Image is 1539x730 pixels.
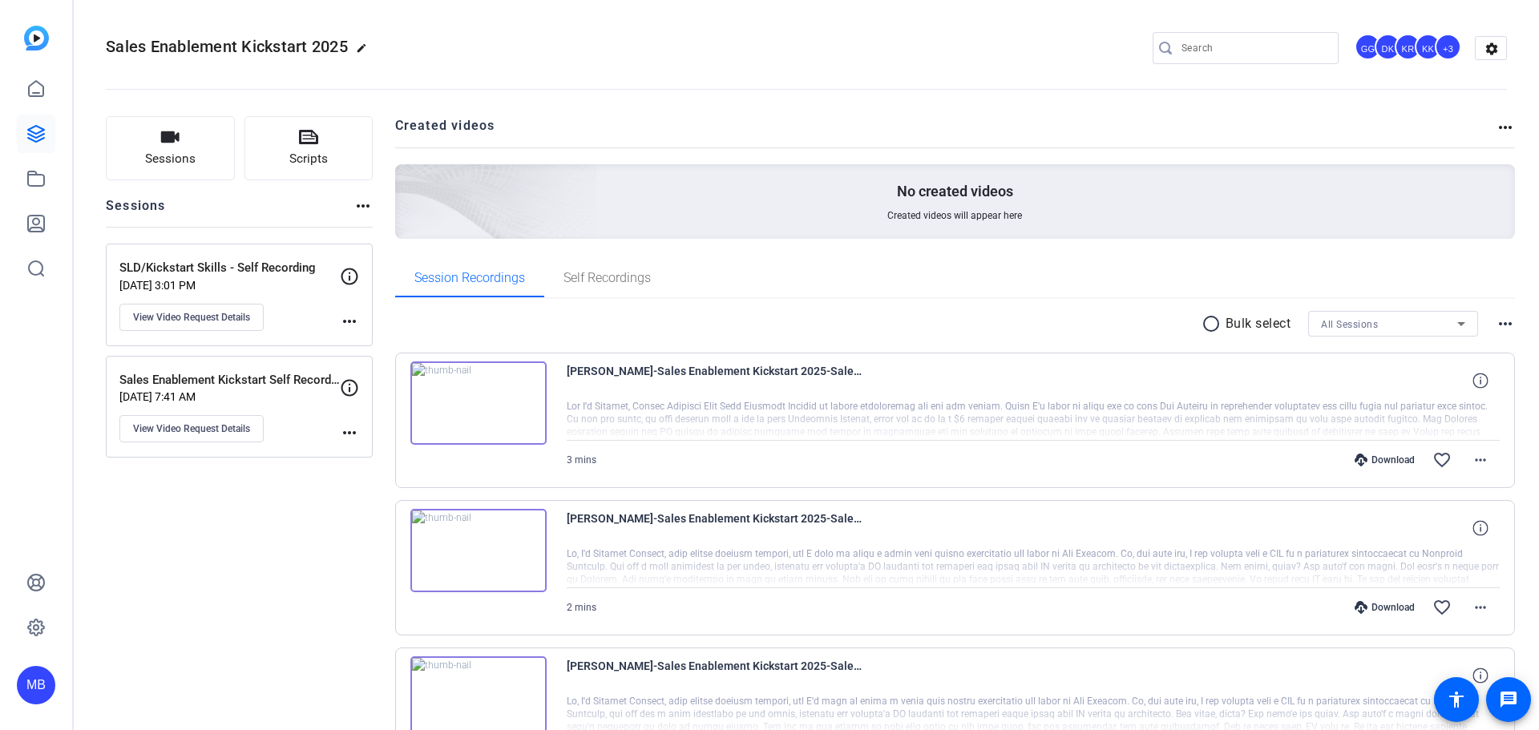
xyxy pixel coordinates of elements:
[1202,314,1226,333] mat-icon: radio_button_unchecked
[1432,450,1452,470] mat-icon: favorite_border
[1432,598,1452,617] mat-icon: favorite_border
[119,304,264,331] button: View Video Request Details
[414,272,525,284] span: Session Recordings
[119,371,340,389] p: Sales Enablement Kickstart Self Recording
[1471,450,1490,470] mat-icon: more_horiz
[119,415,264,442] button: View Video Request Details
[1471,598,1490,617] mat-icon: more_horiz
[1321,319,1378,330] span: All Sessions
[119,279,340,292] p: [DATE] 3:01 PM
[1395,34,1421,60] div: KR
[340,312,359,331] mat-icon: more_horiz
[410,509,547,592] img: thumb-nail
[1347,454,1423,466] div: Download
[17,666,55,704] div: MB
[106,116,235,180] button: Sessions
[119,259,340,277] p: SLD/Kickstart Skills - Self Recording
[1182,38,1326,58] input: Search
[133,311,250,324] span: View Video Request Details
[410,361,547,445] img: thumb-nail
[1435,34,1461,60] div: +3
[244,116,374,180] button: Scripts
[106,37,348,56] span: Sales Enablement Kickstart 2025
[1415,34,1443,62] ngx-avatar: Kristen King
[1355,34,1381,60] div: GG
[567,509,863,547] span: [PERSON_NAME]-Sales Enablement Kickstart 2025-Sales Enablement Kickstart Self Recording-176046446...
[567,656,863,695] span: [PERSON_NAME]-Sales Enablement Kickstart 2025-Sales Enablement Kickstart Self Recording-176046421...
[106,196,166,227] h2: Sessions
[1375,34,1401,60] div: DK
[145,150,196,168] span: Sessions
[1447,690,1466,709] mat-icon: accessibility
[563,272,651,284] span: Self Recordings
[356,42,375,62] mat-icon: edit
[1347,601,1423,614] div: Download
[395,116,1497,147] h2: Created videos
[567,361,863,400] span: [PERSON_NAME]-Sales Enablement Kickstart 2025-Sales Enablement Kickstart Self Recording-176055621...
[289,150,328,168] span: Scripts
[567,602,596,613] span: 2 mins
[567,454,596,466] span: 3 mins
[216,6,598,353] img: Creted videos background
[1415,34,1441,60] div: KK
[897,182,1013,201] p: No created videos
[1476,37,1508,61] mat-icon: settings
[24,26,49,50] img: blue-gradient.svg
[1355,34,1383,62] ngx-avatar: George Grant
[887,209,1022,222] span: Created videos will appear here
[1395,34,1423,62] ngx-avatar: Kendra Rojas
[340,423,359,442] mat-icon: more_horiz
[353,196,373,216] mat-icon: more_horiz
[1499,690,1518,709] mat-icon: message
[133,422,250,435] span: View Video Request Details
[1496,118,1515,137] mat-icon: more_horiz
[119,390,340,403] p: [DATE] 7:41 AM
[1496,314,1515,333] mat-icon: more_horiz
[1226,314,1291,333] p: Bulk select
[1375,34,1403,62] ngx-avatar: David King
